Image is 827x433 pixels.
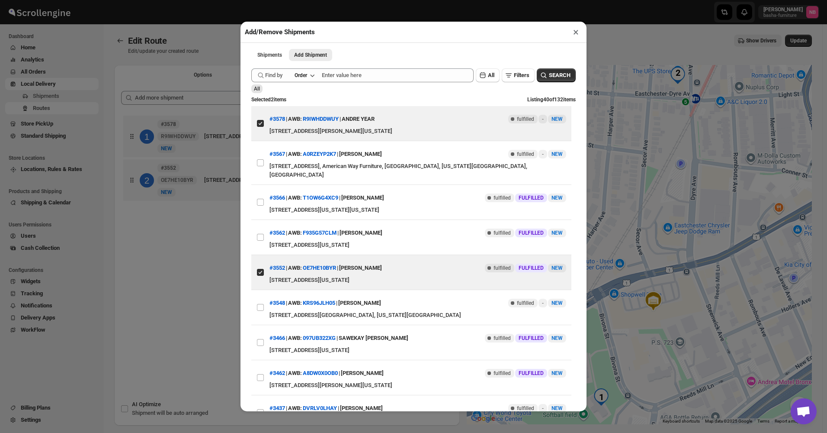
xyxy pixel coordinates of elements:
button: #3562 [269,229,285,236]
span: AWB: [288,334,302,343]
span: FULFILLED [519,194,544,201]
span: AWB: [288,404,302,413]
span: NEW [551,335,563,341]
span: fulfilled [494,370,511,377]
div: [STREET_ADDRESS][US_STATE][US_STATE] [269,206,566,214]
span: FULFILLED [519,370,544,377]
span: fulfilled [517,300,534,307]
span: fulfilled [494,335,511,342]
span: - [542,151,544,158]
span: FULFILLED [519,265,544,271]
span: NEW [551,300,563,306]
div: [STREET_ADDRESS][GEOGRAPHIC_DATA], [US_STATE][GEOGRAPHIC_DATA] [269,311,566,320]
div: | | [269,365,384,381]
div: [STREET_ADDRESS][PERSON_NAME][US_STATE] [269,127,566,136]
span: AWB: [288,194,302,202]
span: NEW [551,265,563,271]
span: NEW [551,195,563,201]
span: Add Shipment [294,52,327,58]
button: A8DW0X0OB0 [303,370,338,376]
div: | | [269,295,381,311]
button: 097UB322XG [303,335,336,341]
div: | | [269,225,382,241]
span: AWB: [288,264,302,272]
button: #3466 [269,335,285,341]
span: FULFILLED [519,335,544,342]
span: fulfilled [517,151,534,158]
span: All [254,86,260,92]
div: [STREET_ADDRESS][US_STATE] [269,346,566,355]
div: | | [269,260,382,276]
span: Find by [265,71,282,80]
button: × [570,26,582,38]
h2: Add/Remove Shipments [245,28,315,36]
input: Enter value here [322,68,474,82]
div: [PERSON_NAME] [340,401,383,416]
div: [PERSON_NAME] [340,225,382,241]
button: SEARCH [537,68,576,82]
div: [PERSON_NAME] [339,260,382,276]
div: [PERSON_NAME] [338,295,381,311]
span: AWB: [288,229,302,237]
span: AWB: [288,150,302,158]
span: All [488,72,494,78]
span: - [542,116,544,123]
div: | | [269,190,384,206]
div: Open chat [791,398,817,424]
button: Filters [502,68,535,82]
button: A0RZEYP2K7 [303,151,336,157]
button: OE7HE10BYR [303,265,336,271]
div: [PERSON_NAME] [339,146,382,162]
span: fulfilled [494,229,511,236]
span: fulfilled [494,265,511,271]
span: Shipments [257,52,282,58]
span: NEW [551,116,563,122]
div: Selected Shipments [114,84,460,368]
span: AWB: [288,299,302,307]
button: #3437 [269,405,285,411]
div: | | [269,401,383,416]
button: All [476,68,500,82]
span: fulfilled [517,405,534,412]
span: fulfilled [494,194,511,201]
button: KRS96JLH05 [303,300,335,306]
button: DVRLV0LHAY [303,405,337,411]
button: #3567 [269,151,285,157]
div: ANDRE YEAR [342,111,375,127]
span: fulfilled [517,116,534,123]
button: #3578 [269,116,285,122]
span: Filters [514,72,529,78]
div: Order [295,72,307,79]
span: Selected 2 items [251,97,286,103]
span: NEW [551,405,563,411]
span: - [542,405,544,412]
span: FULFILLED [519,229,544,236]
span: SEARCH [549,71,571,80]
button: #3548 [269,300,285,306]
div: [PERSON_NAME] [341,190,384,206]
div: [PERSON_NAME] [341,365,384,381]
span: Listing 40 of 132 items [527,97,576,103]
div: [STREET_ADDRESS], American Way Furniture, [GEOGRAPHIC_DATA], [US_STATE][GEOGRAPHIC_DATA], [GEOGRA... [269,162,566,179]
button: Order [289,69,319,81]
button: #3566 [269,194,285,201]
div: [STREET_ADDRESS][PERSON_NAME][US_STATE] [269,381,566,390]
button: T1OW6G4XC9 [303,194,338,201]
button: F935G57CLM [303,229,337,236]
div: | | [269,330,408,346]
span: NEW [551,230,563,236]
div: [STREET_ADDRESS][US_STATE] [269,276,566,284]
span: AWB: [288,369,302,378]
span: AWB: [288,115,302,123]
span: NEW [551,151,563,157]
div: | | [269,146,382,162]
div: [STREET_ADDRESS][US_STATE] [269,241,566,249]
button: #3462 [269,370,285,376]
div: | | [269,111,375,127]
div: SAWEKAY [PERSON_NAME] [339,330,408,346]
button: R9IWHDDWUY [303,116,339,122]
span: NEW [551,370,563,376]
button: #3552 [269,265,285,271]
span: - [542,300,544,307]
